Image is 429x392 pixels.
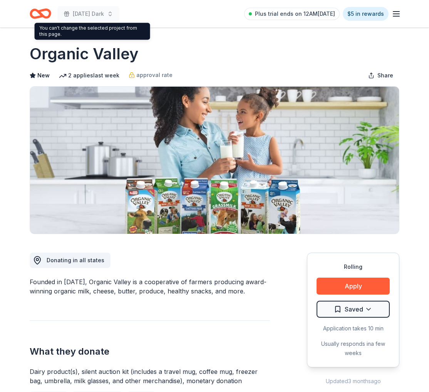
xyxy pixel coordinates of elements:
[317,262,390,271] div: Rolling
[343,7,389,21] a: $5 in rewards
[244,8,340,20] a: Plus trial ends on 12AM[DATE]
[255,9,335,18] span: Plus trial ends on 12AM[DATE]
[37,71,50,80] span: New
[345,304,363,314] span: Saved
[377,71,393,80] span: Share
[30,367,270,385] div: Dairy product(s), silent auction kit (includes a travel mug, coffee mug, freezer bag, umbrella, m...
[59,71,119,80] div: 2 applies last week
[317,278,390,295] button: Apply
[362,68,399,83] button: Share
[30,277,270,296] div: Founded in [DATE], Organic Valley is a cooperative of farmers producing award-winning organic mil...
[30,345,270,358] h2: What they donate
[47,257,104,263] span: Donating in all states
[35,23,150,40] div: You can't change the selected project from this page.
[317,339,390,358] div: Usually responds in a few weeks
[73,9,104,18] span: [DATE] Dark
[307,377,399,386] div: Updated 3 months ago
[30,5,51,23] a: Home
[30,87,399,234] img: Image for Organic Valley
[317,301,390,318] button: Saved
[30,43,139,65] h1: Organic Valley
[129,70,173,80] a: approval rate
[317,324,390,333] div: Application takes 10 min
[57,6,119,22] button: [DATE] Dark
[136,70,173,80] span: approval rate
